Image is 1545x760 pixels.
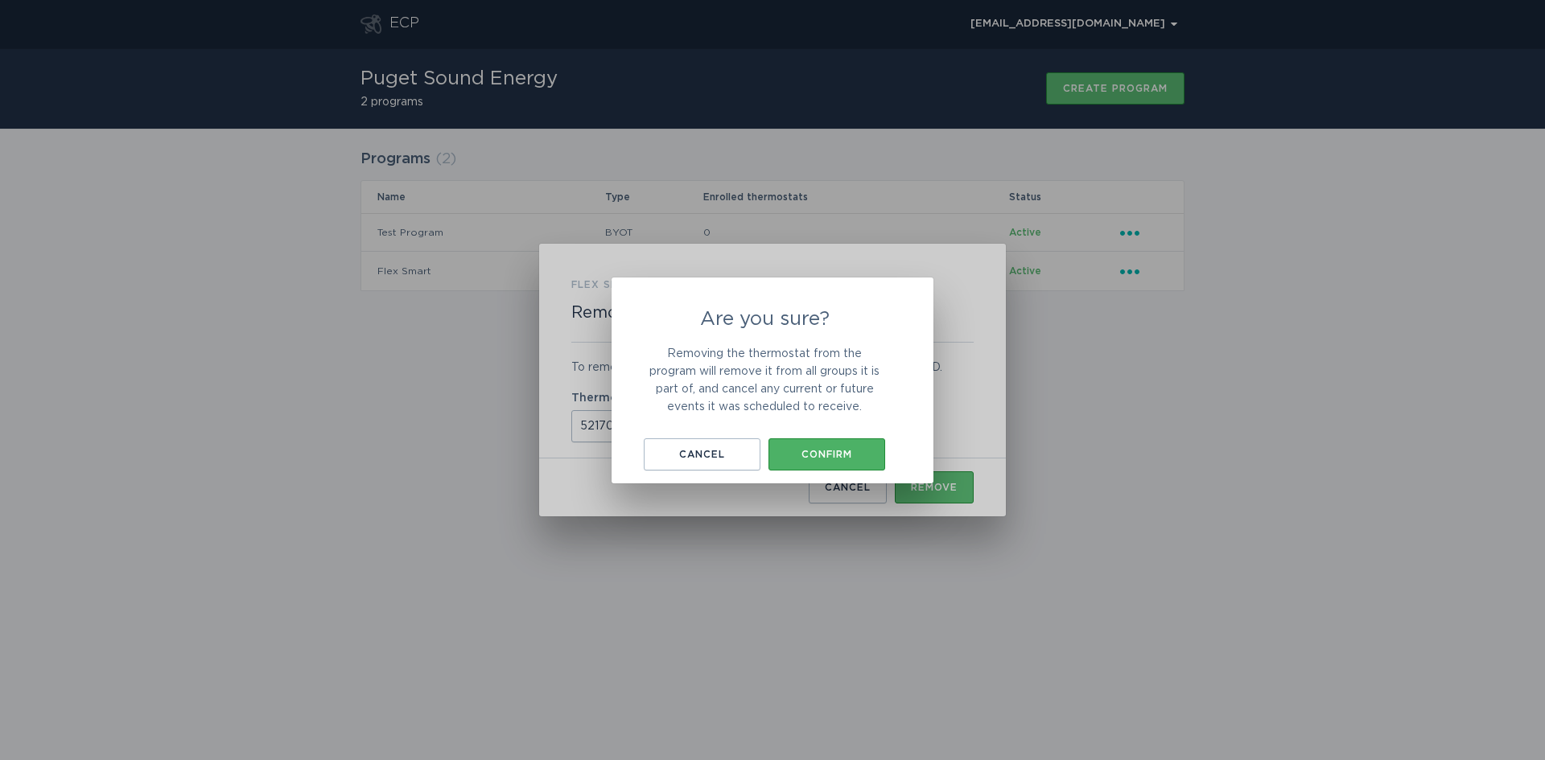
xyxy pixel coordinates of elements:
h2: Are you sure? [644,310,885,329]
button: Confirm [768,438,885,470]
button: Cancel [644,438,760,470]
div: Are you sure? [612,277,933,483]
div: Cancel [652,450,752,459]
div: Confirm [777,450,877,459]
p: Removing the thermostat from the program will remove it from all groups it is part of, and cancel... [644,345,885,416]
